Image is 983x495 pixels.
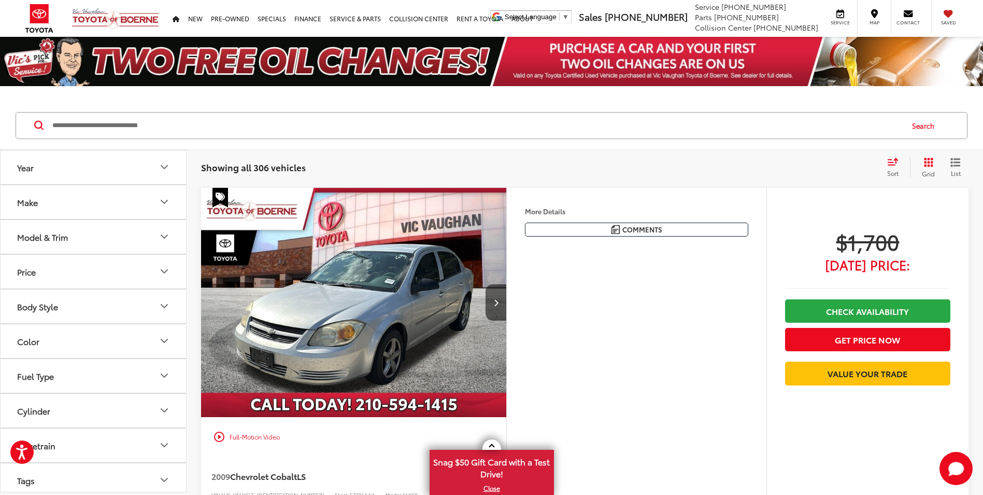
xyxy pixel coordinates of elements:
button: Next image [486,284,506,321]
div: Year [158,161,170,173]
h4: More Details [525,208,748,215]
input: Search by Make, Model, or Keyword [51,113,902,138]
span: Contact [896,19,920,26]
div: Cylinder [17,406,50,416]
img: 2009 Chevrolet Cobalt LS [201,188,507,418]
span: Service [829,19,852,26]
span: List [950,169,961,177]
button: List View [943,157,968,178]
div: Make [17,197,38,207]
div: Price [158,265,170,278]
span: Chevrolet Cobalt [230,470,297,482]
span: [DATE] Price: [785,259,950,270]
div: Tags [17,475,35,485]
span: $1,700 [785,228,950,254]
button: PricePrice [1,255,187,288]
div: Make [158,196,170,208]
button: Get Price Now [785,328,950,351]
button: Search [902,113,949,139]
button: Grid View [910,157,943,178]
span: Parts [695,12,712,22]
div: Color [17,336,39,346]
div: Cylinder [158,404,170,417]
span: Snag $50 Gift Card with a Test Drive! [431,451,553,483]
span: ▼ [562,13,569,21]
span: Map [863,19,886,26]
div: Drivetrain [158,439,170,451]
span: Collision Center [695,22,751,33]
button: Body StyleBody Style [1,290,187,323]
img: Comments [611,225,620,234]
a: Value Your Trade [785,362,950,385]
span: Special [212,188,228,208]
div: Tags [158,474,170,486]
div: Year [17,162,34,172]
span: Showing all 306 vehicles [201,161,306,173]
a: Check Availability [785,299,950,323]
img: Vic Vaughan Toyota of Boerne [72,8,160,29]
span: Saved [937,19,960,26]
div: Model & Trim [17,232,68,242]
button: Toggle Chat Window [939,452,973,485]
span: Sort [887,169,899,177]
span: Sales [579,10,602,23]
div: 2009 Chevrolet Cobalt LS 0 [201,188,507,418]
div: Body Style [17,301,58,311]
div: Drivetrain [17,441,55,450]
button: ColorColor [1,324,187,358]
span: Service [695,2,719,12]
span: LS [297,470,306,482]
span: [PHONE_NUMBER] [714,12,779,22]
span: Comments [622,225,662,235]
button: Select sort value [882,157,910,178]
span: ​ [559,13,560,21]
span: [PHONE_NUMBER] [605,10,688,23]
span: 2009 [211,470,230,482]
span: Grid [922,169,935,178]
div: Price [17,267,36,277]
div: Model & Trim [158,230,170,243]
span: [PHONE_NUMBER] [721,2,786,12]
button: DrivetrainDrivetrain [1,429,187,462]
button: CylinderCylinder [1,394,187,428]
div: Color [158,335,170,347]
button: Fuel TypeFuel Type [1,359,187,393]
div: Body Style [158,300,170,312]
span: Select Language [505,13,557,21]
div: Fuel Type [158,369,170,382]
button: YearYear [1,150,187,184]
a: 2009 Chevrolet Cobalt LS2009 Chevrolet Cobalt LS2009 Chevrolet Cobalt LS2009 Chevrolet Cobalt LS [201,188,507,418]
div: Fuel Type [17,371,54,381]
span: [PHONE_NUMBER] [753,22,818,33]
button: Comments [525,223,748,237]
a: 2009Chevrolet CobaltLS [211,471,460,482]
button: Model & TrimModel & Trim [1,220,187,254]
svg: Start Chat [939,452,973,485]
button: MakeMake [1,185,187,219]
